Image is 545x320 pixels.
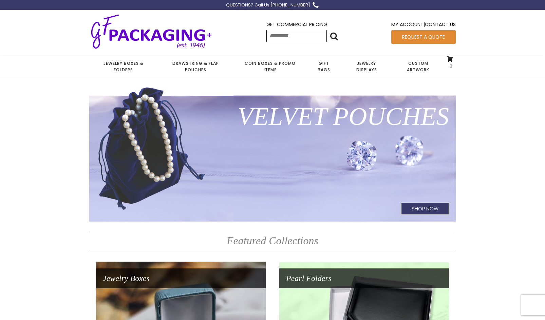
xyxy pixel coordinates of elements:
a: Contact Us [425,21,456,28]
a: Get Commercial Pricing [266,21,327,28]
img: GF Packaging + - Established 1946 [89,13,213,50]
h1: Shop Now [401,203,449,215]
a: Custom Artwork [392,55,444,78]
a: Velvet PouchesShop Now [89,86,456,222]
a: My Account [391,21,424,28]
a: Gift Bags [306,55,341,78]
a: 0 [447,56,453,69]
h1: Pearl Folders [279,268,449,288]
div: | [391,21,456,30]
a: Jewelry Displays [341,55,392,78]
span: 0 [448,63,452,69]
a: Coin Boxes & Promo Items [234,55,306,78]
h1: Jewelry Boxes [96,268,266,288]
a: Drawstring & Flap Pouches [157,55,233,78]
a: Jewelry Boxes & Folders [89,55,157,78]
div: QUESTIONS? Call Us [PHONE_NUMBER] [226,2,310,9]
a: Request a Quote [391,30,456,44]
h1: Velvet Pouches [89,93,456,140]
h2: Featured Collections [89,232,456,250]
